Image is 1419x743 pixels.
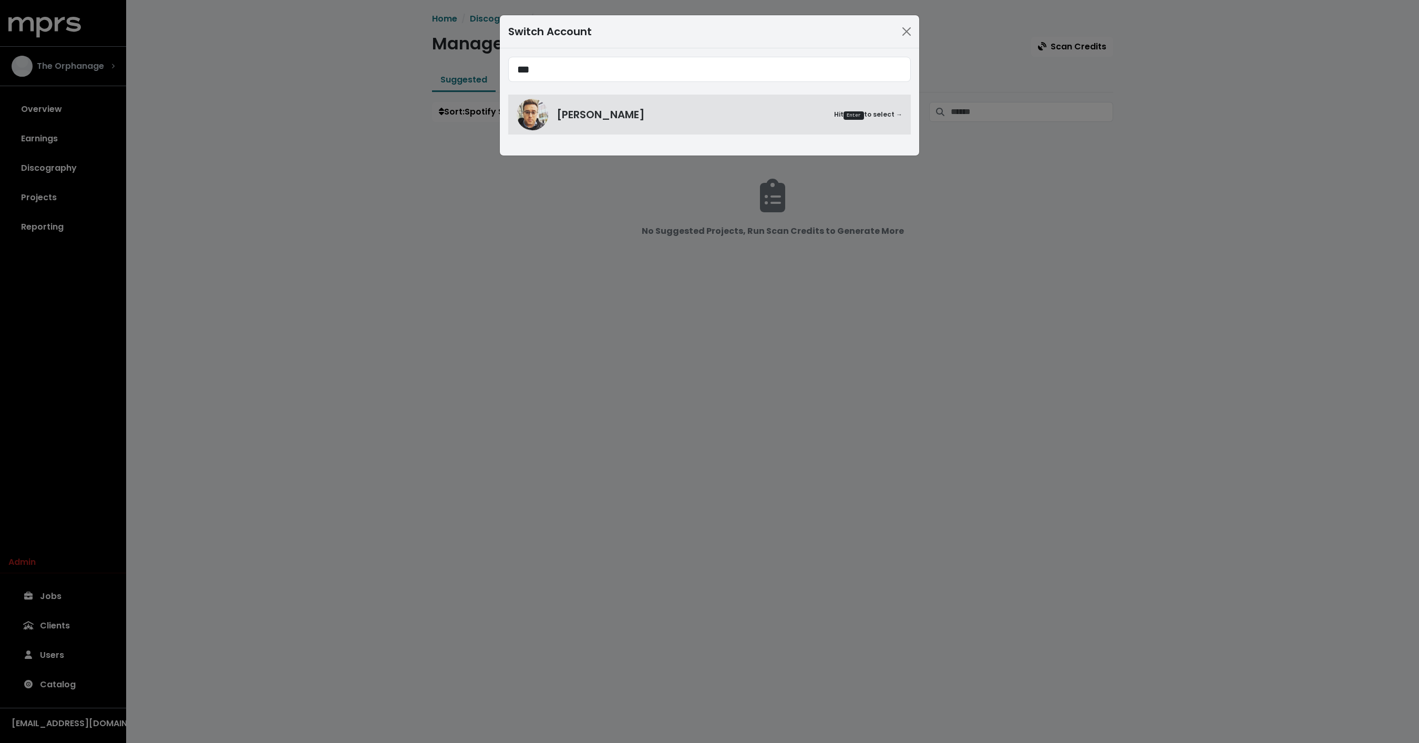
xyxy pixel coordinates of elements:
input: Search accounts [508,57,911,82]
button: Close [898,23,915,40]
kbd: Enter [844,111,864,120]
div: Switch Account [508,24,592,39]
img: Scott Effman [517,99,548,130]
small: Hit to select → [834,110,902,120]
a: Scott Effman[PERSON_NAME]HitEnterto select → [508,95,911,135]
span: [PERSON_NAME] [557,107,645,122]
